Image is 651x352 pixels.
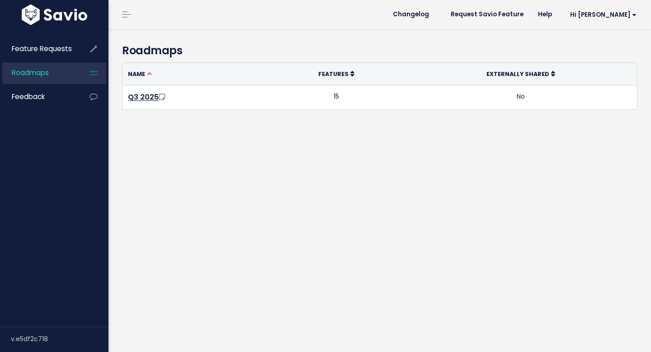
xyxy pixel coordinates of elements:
a: Externally Shared [486,69,555,78]
img: logo-white.9d6f32f41409.svg [19,5,90,25]
span: Feature Requests [12,44,72,53]
a: Feedback [2,86,75,107]
a: Q3 2025 [128,92,167,102]
span: Hi [PERSON_NAME] [570,11,637,18]
span: Changelog [393,11,429,18]
a: Features [318,69,354,78]
a: Help [531,8,559,21]
span: Feedback [12,92,45,101]
span: Roadmaps [12,68,49,77]
span: Name [128,70,145,78]
td: 15 [268,86,405,109]
td: No [405,86,637,109]
a: Request Savio Feature [443,8,531,21]
div: v.e5df2c718 [11,327,108,351]
a: Roadmaps [2,62,75,83]
span: Externally Shared [486,70,549,78]
a: Feature Requests [2,38,75,59]
span: Features [318,70,349,78]
a: Hi [PERSON_NAME] [559,8,644,22]
h4: Roadmaps [122,43,637,59]
a: Name [128,69,152,78]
